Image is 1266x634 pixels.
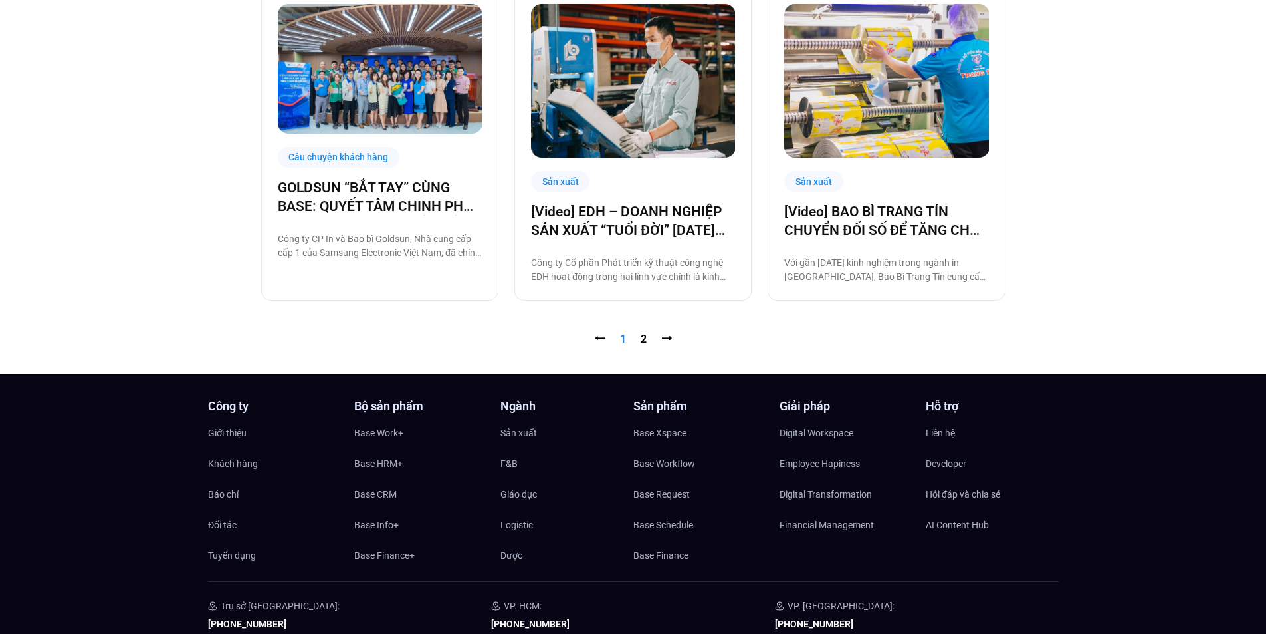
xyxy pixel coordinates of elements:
[926,515,989,535] span: AI Content Hub
[633,423,766,443] a: Base Xspace
[633,484,690,504] span: Base Request
[278,4,482,134] a: Số hóa các quy trình làm việc cùng Base.vn là một bước trung gian cực kỳ quan trọng để Goldsun xâ...
[354,484,397,504] span: Base CRM
[354,515,487,535] a: Base Info+
[500,423,537,443] span: Sản xuất
[261,331,1005,347] nav: Pagination
[208,423,247,443] span: Giới thiệu
[500,400,633,412] h4: Ngành
[780,400,912,412] h4: Giải pháp
[780,423,912,443] a: Digital Workspace
[926,454,1059,474] a: Developer
[926,423,955,443] span: Liên hệ
[354,423,403,443] span: Base Work+
[208,454,341,474] a: Khách hàng
[278,147,400,168] div: Câu chuyện khách hàng
[633,423,686,443] span: Base Xspace
[595,333,605,345] span: ⭠
[780,454,860,474] span: Employee Hapiness
[354,484,487,504] a: Base CRM
[500,454,633,474] a: F&B
[633,515,693,535] span: Base Schedule
[208,484,239,504] span: Báo chí
[633,546,688,565] span: Base Finance
[354,515,399,535] span: Base Info+
[788,601,895,611] span: VP. [GEOGRAPHIC_DATA]:
[926,484,1059,504] a: Hỏi đáp và chia sẻ
[354,454,487,474] a: Base HRM+
[620,333,626,345] span: 1
[780,454,912,474] a: Employee Hapiness
[221,601,340,611] span: Trụ sở [GEOGRAPHIC_DATA]:
[500,484,633,504] a: Giáo dục
[633,454,766,474] a: Base Workflow
[633,546,766,565] a: Base Finance
[926,423,1059,443] a: Liên hệ
[780,515,874,535] span: Financial Management
[780,515,912,535] a: Financial Management
[500,515,533,535] span: Logistic
[500,484,537,504] span: Giáo dục
[633,454,695,474] span: Base Workflow
[208,484,341,504] a: Báo chí
[208,619,286,629] a: [PHONE_NUMBER]
[500,546,633,565] a: Dược
[531,171,590,192] div: Sản xuất
[661,333,672,345] a: ⭢
[926,454,966,474] span: Developer
[531,202,735,239] a: [Video] EDH – DOANH NGHIỆP SẢN XUẤT “TUỔI ĐỜI” [DATE] VÀ CÂU CHUYỆN CHUYỂN ĐỔI SỐ CÙNG [DOMAIN_NAME]
[504,601,542,611] span: VP. HCM:
[208,454,258,474] span: Khách hàng
[354,423,487,443] a: Base Work+
[500,546,522,565] span: Dược
[500,454,518,474] span: F&B
[784,171,843,192] div: Sản xuất
[926,484,1000,504] span: Hỏi đáp và chia sẻ
[780,484,872,504] span: Digital Transformation
[531,4,736,158] img: Doanh-nghiep-san-xua-edh-chuyen-doi-so-cung-base
[926,515,1059,535] a: AI Content Hub
[531,4,735,158] a: Doanh-nghiep-san-xua-edh-chuyen-doi-so-cung-base
[775,619,853,629] a: [PHONE_NUMBER]
[500,515,633,535] a: Logistic
[208,546,256,565] span: Tuyển dụng
[354,400,487,412] h4: Bộ sản phẩm
[784,256,988,284] p: Với gần [DATE] kinh nghiệm trong ngành in [GEOGRAPHIC_DATA], Bao Bì Trang Tín cung cấp tất cả các...
[208,400,341,412] h4: Công ty
[500,423,633,443] a: Sản xuất
[354,546,415,565] span: Base Finance+
[780,484,912,504] a: Digital Transformation
[633,484,766,504] a: Base Request
[926,400,1059,412] h4: Hỗ trợ
[633,400,766,412] h4: Sản phẩm
[354,454,403,474] span: Base HRM+
[208,515,237,535] span: Đối tác
[208,423,341,443] a: Giới thiệu
[633,515,766,535] a: Base Schedule
[491,619,570,629] a: [PHONE_NUMBER]
[784,202,988,239] a: [Video] BAO BÌ TRANG TÍN CHUYỂN ĐỐI SỐ ĐỂ TĂNG CHẤT LƯỢNG, GIẢM CHI PHÍ
[531,256,735,284] p: Công ty Cổ phần Phát triển kỹ thuật công nghệ EDH hoạt động trong hai lĩnh vực chính là kinh doan...
[278,178,482,216] a: GOLDSUN “BẮT TAY” CÙNG BASE: QUYẾT TÂM CHINH PHỤC CHẶNG ĐƯỜNG CHUYỂN ĐỔI SỐ TOÀN DIỆN
[354,546,487,565] a: Base Finance+
[208,515,341,535] a: Đối tác
[278,232,482,260] p: Công ty CP In và Bao bì Goldsun, Nhà cung cấp cấp 1 của Samsung Electronic Việt Nam, đã chính thứ...
[278,4,482,134] img: Số hóa các quy trình làm việc cùng Base.vn là một bước trung gian cực kỳ quan trọng để Goldsun xâ...
[780,423,853,443] span: Digital Workspace
[641,333,647,345] a: 2
[208,546,341,565] a: Tuyển dụng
